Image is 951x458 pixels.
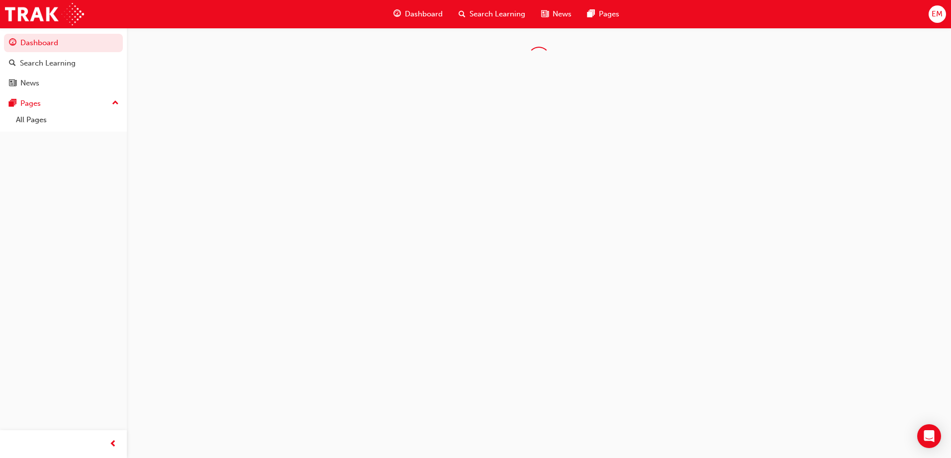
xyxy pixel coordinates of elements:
a: pages-iconPages [579,4,627,24]
a: Search Learning [4,54,123,73]
span: search-icon [9,59,16,68]
span: guage-icon [9,39,16,48]
a: guage-iconDashboard [385,4,451,24]
a: News [4,74,123,92]
button: EM [929,5,946,23]
a: All Pages [12,112,123,128]
span: EM [932,8,943,20]
div: Pages [20,98,41,109]
button: Pages [4,94,123,113]
span: Pages [599,8,619,20]
span: pages-icon [9,99,16,108]
span: news-icon [9,79,16,88]
div: News [20,77,39,89]
span: pages-icon [587,8,595,20]
button: DashboardSearch LearningNews [4,32,123,94]
span: prev-icon [109,438,117,451]
a: news-iconNews [533,4,579,24]
span: up-icon [112,97,119,110]
span: Search Learning [470,8,525,20]
div: Open Intercom Messenger [917,424,941,448]
span: guage-icon [393,8,401,20]
span: search-icon [459,8,466,20]
img: Trak [5,3,84,25]
span: news-icon [541,8,549,20]
a: Dashboard [4,34,123,52]
span: Dashboard [405,8,443,20]
span: News [553,8,571,20]
div: Search Learning [20,58,76,69]
a: search-iconSearch Learning [451,4,533,24]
